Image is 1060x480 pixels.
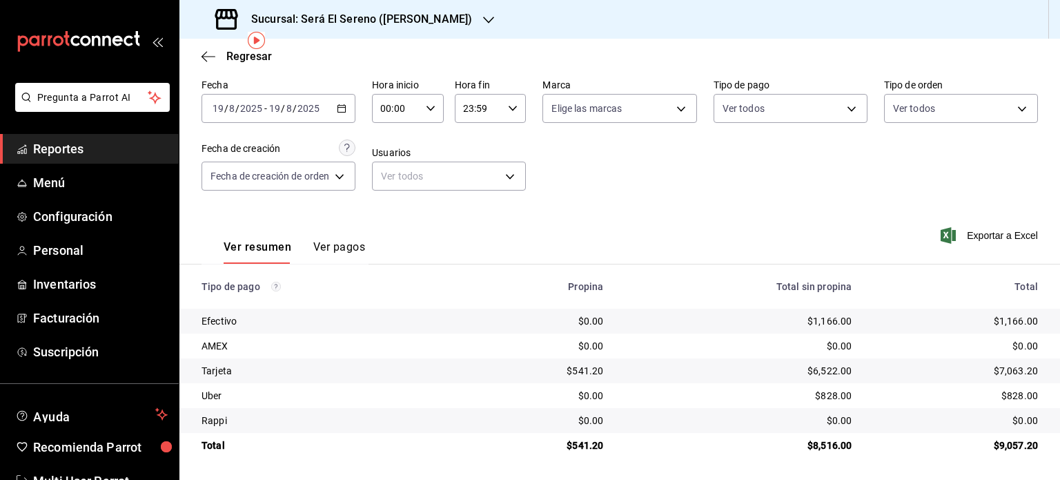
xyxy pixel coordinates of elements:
[33,275,168,294] span: Inventarios
[372,148,526,157] label: Usuarios
[10,100,170,115] a: Pregunta a Parrot AI
[212,103,224,114] input: --
[625,364,852,378] div: $6,522.00
[455,80,527,90] label: Hora fin
[293,103,297,114] span: /
[476,414,603,428] div: $0.00
[297,103,320,114] input: ----
[248,32,265,49] img: Tooltip marker
[37,90,148,105] span: Pregunta a Parrot AI
[202,364,454,378] div: Tarjeta
[625,439,852,452] div: $8,516.00
[874,414,1038,428] div: $0.00
[202,414,454,428] div: Rappi
[228,103,235,114] input: --
[268,103,281,114] input: --
[202,389,454,403] div: Uber
[286,103,293,114] input: --
[202,339,454,353] div: AMEX
[874,389,1038,403] div: $828.00
[152,36,163,47] button: open_drawer_menu
[226,50,272,63] span: Regresar
[224,240,291,264] button: Ver resumen
[372,80,444,90] label: Hora inicio
[874,281,1038,292] div: Total
[884,80,1038,90] label: Tipo de orden
[874,339,1038,353] div: $0.00
[476,364,603,378] div: $541.20
[476,314,603,328] div: $0.00
[542,80,696,90] label: Marca
[271,282,281,291] svg: Los pagos realizados con Pay y otras terminales son montos brutos.
[235,103,239,114] span: /
[943,227,1038,244] button: Exportar a Excel
[551,102,622,115] span: Elige las marcas
[33,309,168,327] span: Facturación
[33,241,168,260] span: Personal
[625,339,852,353] div: $0.00
[240,11,472,28] h3: Sucursal: Será El Sereno ([PERSON_NAME])
[625,281,852,292] div: Total sin propina
[33,406,150,423] span: Ayuda
[476,439,603,452] div: $541.20
[202,80,355,90] label: Fecha
[874,364,1038,378] div: $7,063.20
[714,80,867,90] label: Tipo de pago
[625,314,852,328] div: $1,166.00
[33,343,168,361] span: Suscripción
[723,102,765,115] span: Ver todos
[202,142,280,156] div: Fecha de creación
[33,173,168,192] span: Menú
[893,102,935,115] span: Ver todos
[476,281,603,292] div: Propina
[313,240,365,264] button: Ver pagos
[33,207,168,226] span: Configuración
[33,140,168,158] span: Reportes
[202,281,454,292] div: Tipo de pago
[224,240,365,264] div: navigation tabs
[372,162,526,191] div: Ver todos
[281,103,285,114] span: /
[239,103,263,114] input: ----
[625,414,852,428] div: $0.00
[625,389,852,403] div: $828.00
[264,103,267,114] span: -
[210,169,329,183] span: Fecha de creación de orden
[224,103,228,114] span: /
[476,389,603,403] div: $0.00
[202,50,272,63] button: Regresar
[202,314,454,328] div: Efectivo
[202,439,454,452] div: Total
[15,83,170,112] button: Pregunta a Parrot AI
[874,314,1038,328] div: $1,166.00
[476,339,603,353] div: $0.00
[874,439,1038,452] div: $9,057.20
[33,438,168,457] span: Recomienda Parrot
